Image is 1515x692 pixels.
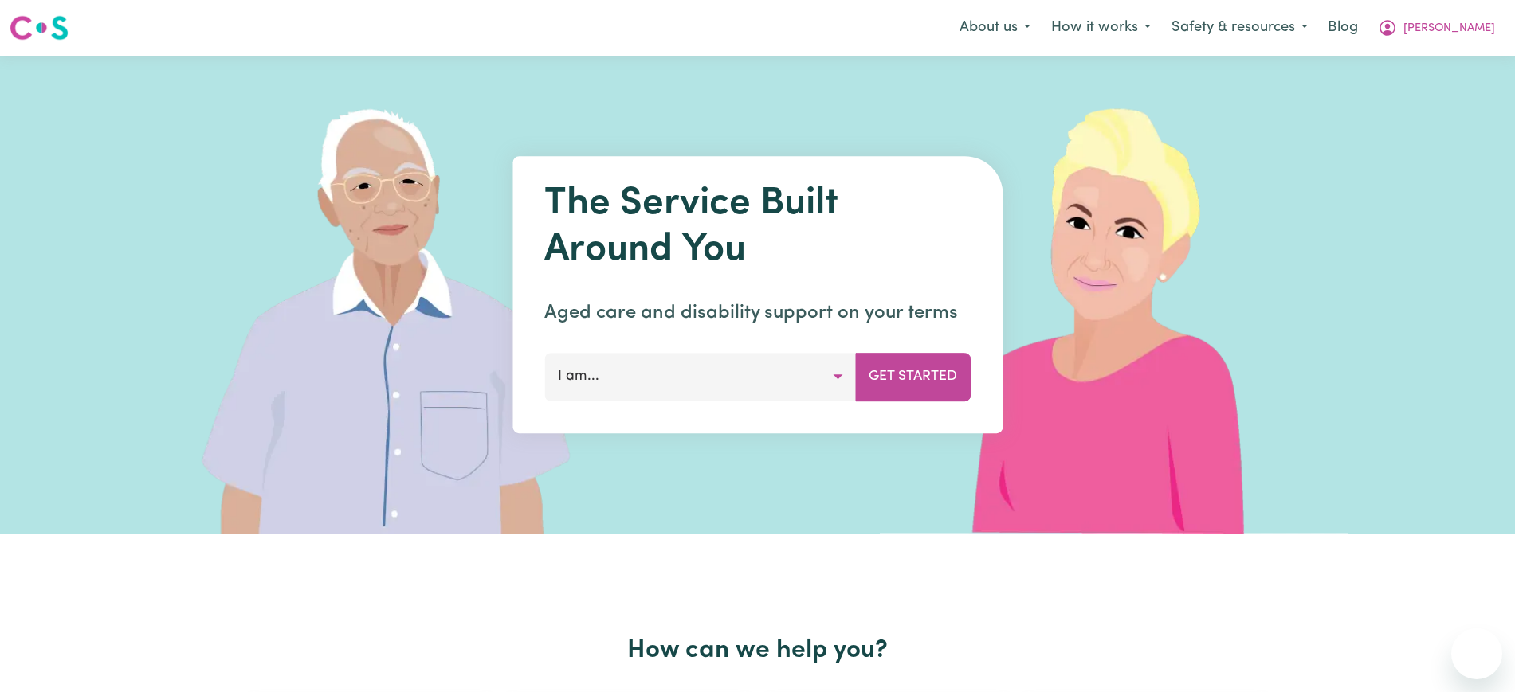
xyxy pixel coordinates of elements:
a: Careseekers logo [10,10,69,46]
button: Safety & resources [1161,11,1318,45]
button: Get Started [855,353,971,401]
button: I am... [544,353,856,401]
span: [PERSON_NAME] [1403,20,1495,37]
h2: How can we help you? [241,635,1274,666]
button: My Account [1368,11,1505,45]
button: How it works [1041,11,1161,45]
iframe: Button to launch messaging window [1451,628,1502,679]
img: Careseekers logo [10,14,69,42]
button: About us [949,11,1041,45]
p: Aged care and disability support on your terms [544,299,971,327]
h1: The Service Built Around You [544,182,971,273]
a: Blog [1318,10,1368,45]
